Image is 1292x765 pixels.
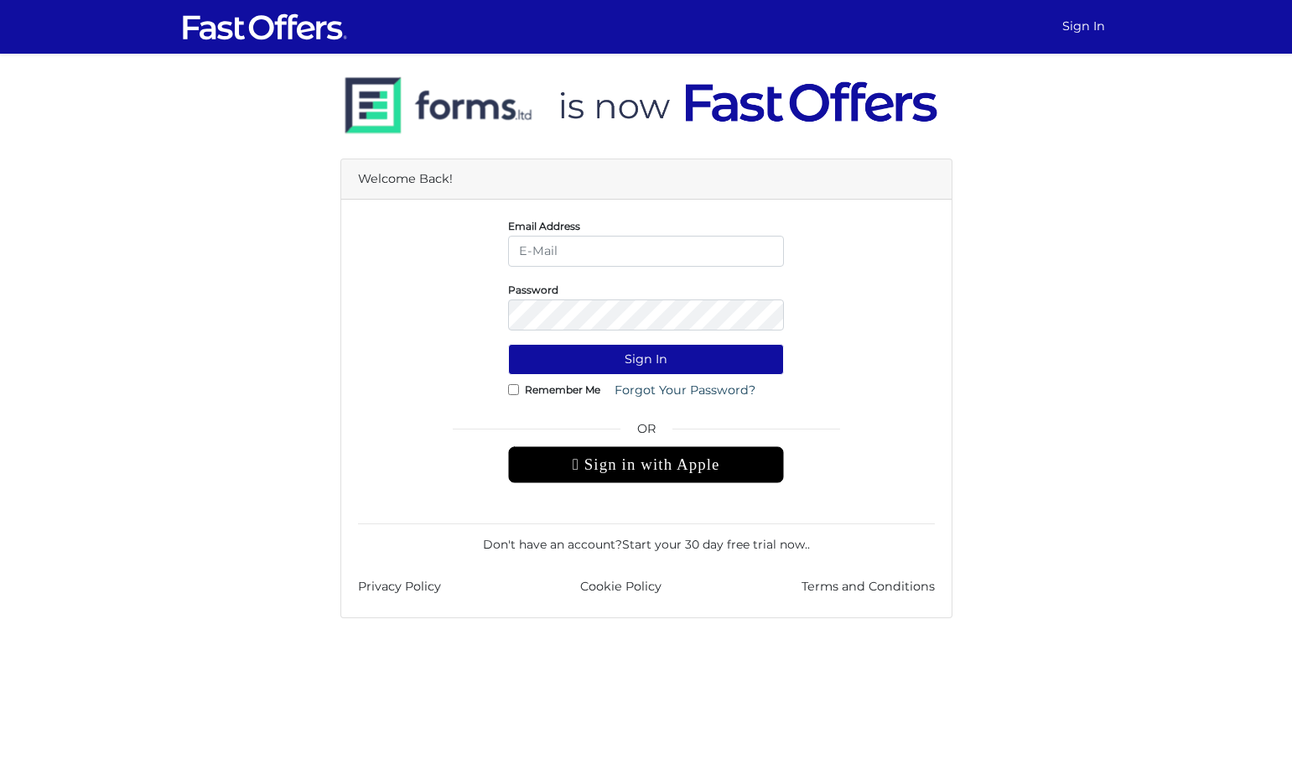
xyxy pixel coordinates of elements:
[358,523,935,554] div: Don't have an account? .
[525,388,600,392] label: Remember Me
[1056,10,1112,43] a: Sign In
[508,419,784,446] span: OR
[622,537,807,552] a: Start your 30 day free trial now.
[358,577,441,596] a: Privacy Policy
[580,577,662,596] a: Cookie Policy
[508,236,784,267] input: E-Mail
[341,159,952,200] div: Welcome Back!
[508,446,784,483] div: Sign in with Apple
[508,288,558,292] label: Password
[508,224,580,228] label: Email Address
[802,577,935,596] a: Terms and Conditions
[604,375,766,406] a: Forgot Your Password?
[508,344,784,375] button: Sign In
